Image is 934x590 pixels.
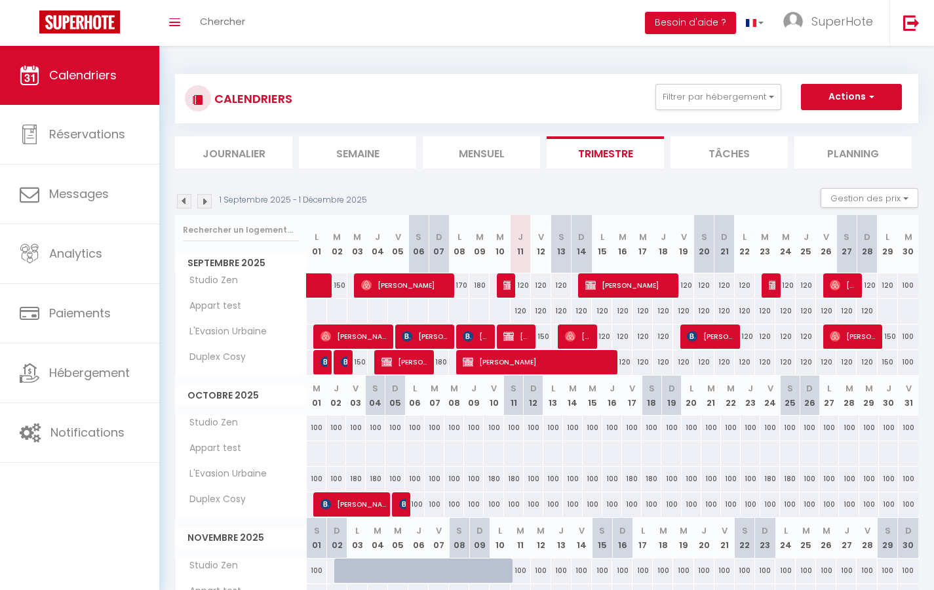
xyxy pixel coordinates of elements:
span: [PERSON_NAME] [341,349,347,374]
th: 09 [469,215,490,273]
div: 100 [602,467,622,491]
div: 120 [653,299,673,323]
div: 100 [563,467,583,491]
th: 11 [504,376,524,416]
abbr: V [681,231,687,243]
div: 100 [405,492,425,517]
button: Besoin d'aide ? [645,12,736,34]
div: 100 [721,416,741,440]
span: Notifications [50,424,125,441]
div: 100 [839,467,859,491]
abbr: J [748,382,753,395]
abbr: S [558,231,564,243]
button: Gestion des prix [821,188,918,208]
div: 100 [898,324,918,349]
div: 120 [632,324,653,349]
th: 15 [583,376,602,416]
th: 05 [388,215,408,273]
th: 12 [524,376,543,416]
div: 100 [741,416,760,440]
th: 19 [661,376,681,416]
span: [PERSON_NAME] [361,273,449,298]
th: 06 [405,376,425,416]
div: 100 [583,416,602,440]
abbr: M [905,231,912,243]
div: 120 [775,350,796,374]
div: 120 [673,273,693,298]
abbr: S [416,231,421,243]
div: 120 [592,299,612,323]
th: 06 [408,215,429,273]
span: Studio Zen [178,416,241,430]
div: 100 [819,416,839,440]
abbr: L [743,231,747,243]
span: Duplex Cosy [178,492,249,507]
th: 16 [612,215,632,273]
abbr: J [518,231,523,243]
abbr: J [610,382,615,395]
th: 18 [642,376,661,416]
abbr: M [619,231,627,243]
th: 17 [622,376,642,416]
div: 120 [694,273,714,298]
div: 120 [796,324,816,349]
div: 100 [326,467,346,491]
div: 120 [714,350,735,374]
th: 03 [346,376,366,416]
div: 120 [551,273,572,298]
span: Chercher [200,14,245,28]
span: [PERSON_NAME] [381,349,429,374]
div: 120 [775,299,796,323]
span: Calendriers [49,67,117,83]
div: 180 [642,467,661,491]
span: Analytics [49,245,102,262]
span: [PERSON_NAME] [687,324,734,349]
abbr: M [727,382,735,395]
th: 02 [327,215,347,273]
div: 120 [531,273,551,298]
span: [PERSON_NAME] [830,273,857,298]
th: 16 [602,376,622,416]
div: 100 [721,467,741,491]
div: 180 [780,467,800,491]
th: 07 [429,215,449,273]
input: Rechercher un logement... [183,218,299,242]
div: 150 [347,350,368,374]
div: 100 [859,467,879,491]
th: 22 [735,215,755,273]
abbr: M [639,231,647,243]
div: 100 [780,416,800,440]
div: 100 [425,416,444,440]
div: 100 [899,467,918,491]
span: Appart test [178,299,244,313]
abbr: V [491,382,497,395]
abbr: J [886,382,891,395]
div: 100 [464,416,484,440]
div: 180 [429,350,449,374]
div: 100 [899,416,918,440]
abbr: M [569,382,577,395]
li: Trimestre [547,136,664,168]
abbr: S [649,382,655,395]
abbr: M [707,382,715,395]
th: 24 [760,376,780,416]
span: Réservations [49,126,125,142]
div: 100 [444,467,464,491]
abbr: V [768,382,773,395]
div: 120 [816,350,836,374]
div: 120 [816,299,836,323]
span: Duplex Cosy [178,350,249,364]
div: 100 [405,467,425,491]
div: 180 [346,467,366,491]
div: 100 [661,467,681,491]
div: 120 [632,299,653,323]
div: 120 [673,350,693,374]
th: 07 [425,376,444,416]
div: 120 [592,324,612,349]
div: 100 [879,416,899,440]
th: 04 [366,376,385,416]
th: 26 [800,376,819,416]
abbr: L [413,382,417,395]
img: logout [903,14,920,31]
span: [PERSON_NAME] [PERSON_NAME] [769,273,775,298]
